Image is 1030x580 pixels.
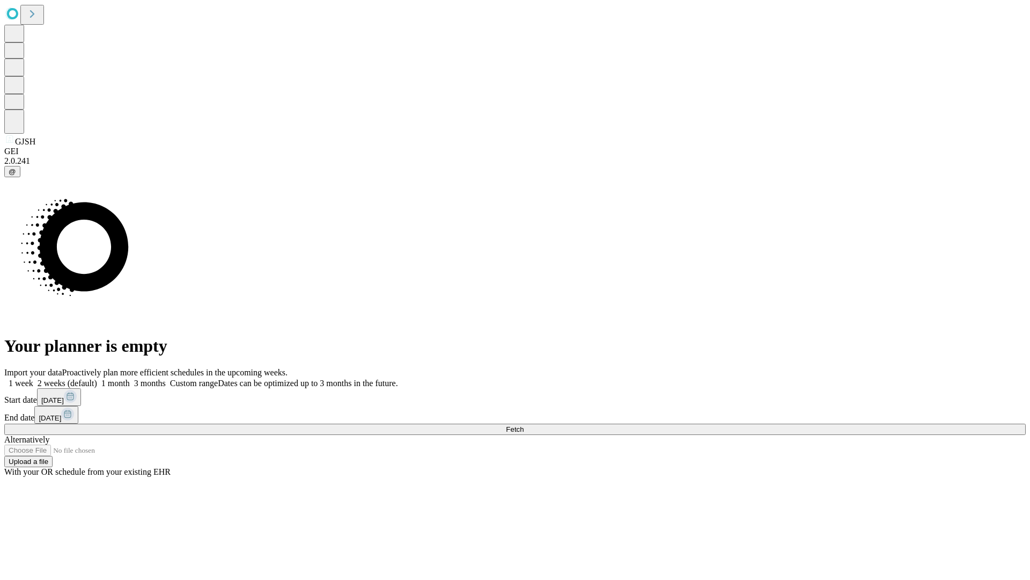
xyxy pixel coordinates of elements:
span: Import your data [4,368,62,377]
span: With your OR schedule from your existing EHR [4,467,171,476]
button: [DATE] [37,388,81,406]
span: 1 month [101,379,130,388]
span: Proactively plan more efficient schedules in the upcoming weeks. [62,368,288,377]
button: Upload a file [4,456,53,467]
span: 1 week [9,379,33,388]
span: Alternatively [4,435,49,444]
span: Custom range [170,379,218,388]
div: GEI [4,147,1026,156]
span: [DATE] [41,396,64,404]
button: @ [4,166,20,177]
span: 3 months [134,379,166,388]
div: End date [4,406,1026,424]
button: Fetch [4,424,1026,435]
div: 2.0.241 [4,156,1026,166]
span: 2 weeks (default) [38,379,97,388]
span: [DATE] [39,414,61,422]
span: Dates can be optimized up to 3 months in the future. [218,379,398,388]
span: @ [9,168,16,176]
div: Start date [4,388,1026,406]
h1: Your planner is empty [4,336,1026,356]
span: Fetch [506,425,524,433]
button: [DATE] [34,406,78,424]
span: GJSH [15,137,35,146]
